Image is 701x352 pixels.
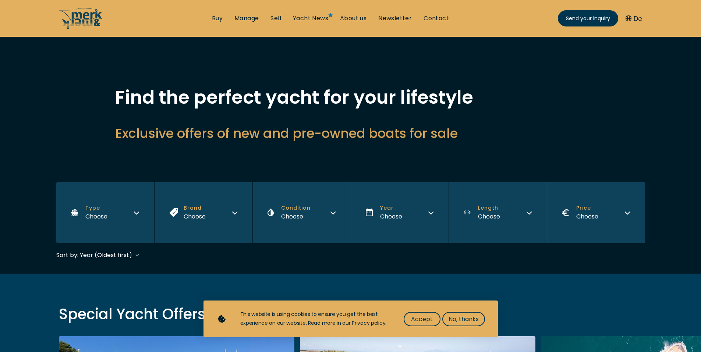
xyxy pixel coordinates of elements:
button: PriceChoose [547,182,645,243]
button: Accept [404,312,440,326]
div: Sort by: Year (Oldest first) [56,250,132,260]
button: De [626,14,642,24]
span: Year [380,204,402,212]
span: Price [576,204,598,212]
a: Newsletter [378,14,412,22]
span: Type [85,204,107,212]
span: Send your inquiry [566,15,610,22]
span: Condition [281,204,311,212]
span: Accept [411,314,433,324]
span: Brand [184,204,206,212]
button: ConditionChoose [252,182,351,243]
a: Send your inquiry [558,10,618,26]
a: Privacy policy [352,319,385,327]
a: Contact [424,14,449,22]
span: Length [478,204,500,212]
a: Sell [270,14,281,22]
a: About us [340,14,367,22]
a: Manage [234,14,259,22]
a: Yacht News [293,14,328,22]
div: Choose [478,212,500,221]
h1: Find the perfect yacht for your lifestyle [115,88,586,107]
span: No, thanks [449,314,479,324]
button: No, thanks [442,312,485,326]
button: TypeChoose [56,182,155,243]
button: YearChoose [351,182,449,243]
button: BrandChoose [154,182,252,243]
div: This website is using cookies to ensure you get the best experience on our website. Read more in ... [240,310,389,328]
div: Choose [576,212,598,221]
a: Buy [212,14,223,22]
div: Choose [281,212,311,221]
div: Choose [380,212,402,221]
h2: Exclusive offers of new and pre-owned boats for sale [115,124,586,142]
button: LengthChoose [449,182,547,243]
div: Choose [184,212,206,221]
div: Choose [85,212,107,221]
